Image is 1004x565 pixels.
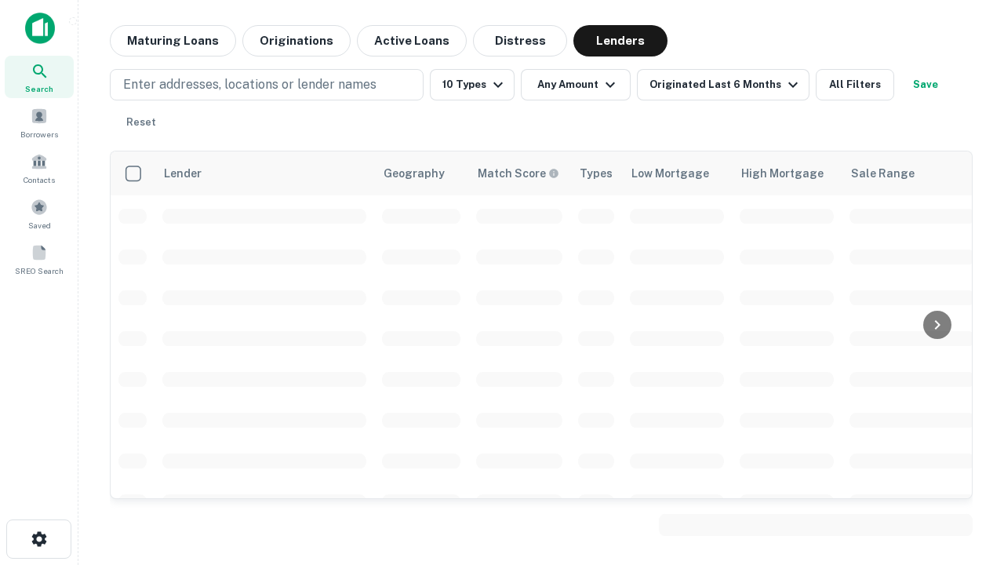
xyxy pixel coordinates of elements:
span: Contacts [24,173,55,186]
img: capitalize-icon.png [25,13,55,44]
th: Types [570,151,622,195]
button: 10 Types [430,69,515,100]
span: Saved [28,219,51,231]
button: Save your search to get updates of matches that match your search criteria. [900,69,951,100]
th: High Mortgage [732,151,842,195]
a: Contacts [5,147,74,189]
div: Lender [164,164,202,183]
div: High Mortgage [741,164,824,183]
div: Capitalize uses an advanced AI algorithm to match your search with the best lender. The match sco... [478,165,559,182]
th: Lender [155,151,374,195]
th: Capitalize uses an advanced AI algorithm to match your search with the best lender. The match sco... [468,151,570,195]
th: Sale Range [842,151,983,195]
div: Low Mortgage [631,164,709,183]
span: Borrowers [20,128,58,140]
iframe: Chat Widget [926,439,1004,515]
button: Reset [116,107,166,138]
button: Active Loans [357,25,467,56]
div: Originated Last 6 Months [649,75,802,94]
button: Originated Last 6 Months [637,69,809,100]
button: Maturing Loans [110,25,236,56]
a: Saved [5,192,74,235]
button: Originations [242,25,351,56]
h6: Match Score [478,165,556,182]
div: Geography [384,164,445,183]
th: Low Mortgage [622,151,732,195]
div: Sale Range [851,164,915,183]
a: SREO Search [5,238,74,280]
button: Lenders [573,25,668,56]
button: Any Amount [521,69,631,100]
span: SREO Search [15,264,64,277]
span: Search [25,82,53,95]
th: Geography [374,151,468,195]
a: Search [5,56,74,98]
button: Enter addresses, locations or lender names [110,69,424,100]
button: All Filters [816,69,894,100]
button: Distress [473,25,567,56]
p: Enter addresses, locations or lender names [123,75,376,94]
a: Borrowers [5,101,74,144]
div: Types [580,164,613,183]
